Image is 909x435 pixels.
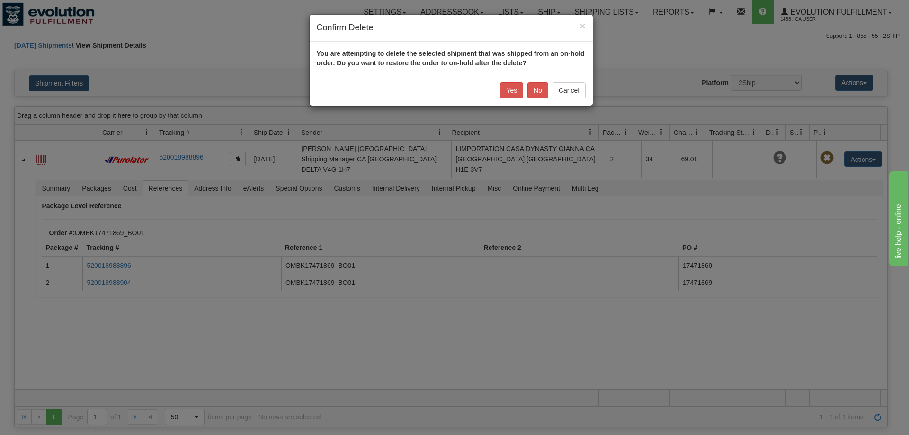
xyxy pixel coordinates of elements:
button: Cancel [553,82,586,98]
span: × [579,20,585,31]
button: Yes [500,82,523,98]
button: Close [579,21,585,31]
iframe: chat widget [887,169,908,266]
button: No [527,82,548,98]
strong: You are attempting to delete the selected shipment that was shipped from an on-hold order. Do you... [317,50,585,67]
h4: Confirm Delete [317,22,586,34]
div: live help - online [7,6,88,17]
